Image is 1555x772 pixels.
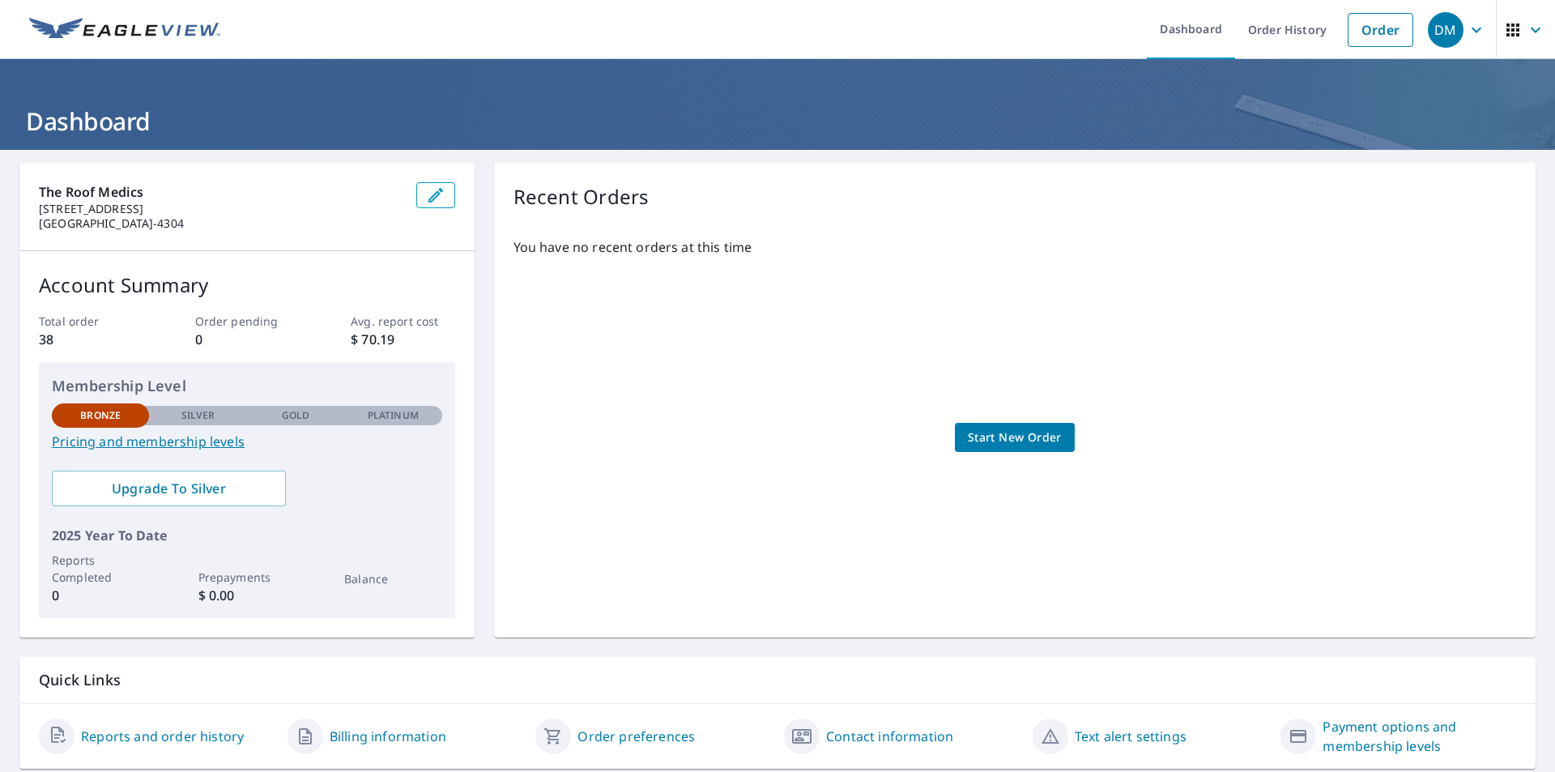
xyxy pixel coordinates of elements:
a: Upgrade To Silver [52,471,286,506]
p: Avg. report cost [351,313,454,330]
p: The Roof Medics [39,182,403,202]
p: Prepayments [198,569,296,586]
span: Upgrade To Silver [65,480,273,497]
a: Pricing and membership levels [52,432,442,451]
p: Platinum [368,408,419,423]
p: $ 70.19 [351,330,454,349]
p: 38 [39,330,143,349]
h1: Dashboard [19,104,1536,138]
p: You have no recent orders at this time [513,237,1516,257]
p: [STREET_ADDRESS] [39,202,403,216]
p: [GEOGRAPHIC_DATA]-4304 [39,216,403,231]
a: Text alert settings [1075,727,1186,746]
a: Payment options and membership levels [1323,717,1516,756]
p: 2025 Year To Date [52,526,442,545]
p: Total order [39,313,143,330]
p: Bronze [80,408,121,423]
p: Silver [181,408,215,423]
p: Membership Level [52,375,442,397]
a: Order [1348,13,1413,47]
a: Start New Order [955,423,1075,453]
p: $ 0.00 [198,586,296,605]
p: Account Summary [39,271,455,300]
span: Start New Order [968,428,1062,448]
p: 0 [52,586,149,605]
p: Reports Completed [52,552,149,586]
p: Gold [282,408,309,423]
p: 0 [195,330,299,349]
p: Order pending [195,313,299,330]
a: Order preferences [577,727,695,746]
a: Contact information [826,727,953,746]
p: Quick Links [39,670,1516,690]
a: Reports and order history [81,727,244,746]
a: Billing information [330,727,446,746]
img: EV Logo [29,18,220,42]
div: DM [1428,12,1463,48]
p: Recent Orders [513,182,650,211]
p: Balance [344,570,441,587]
